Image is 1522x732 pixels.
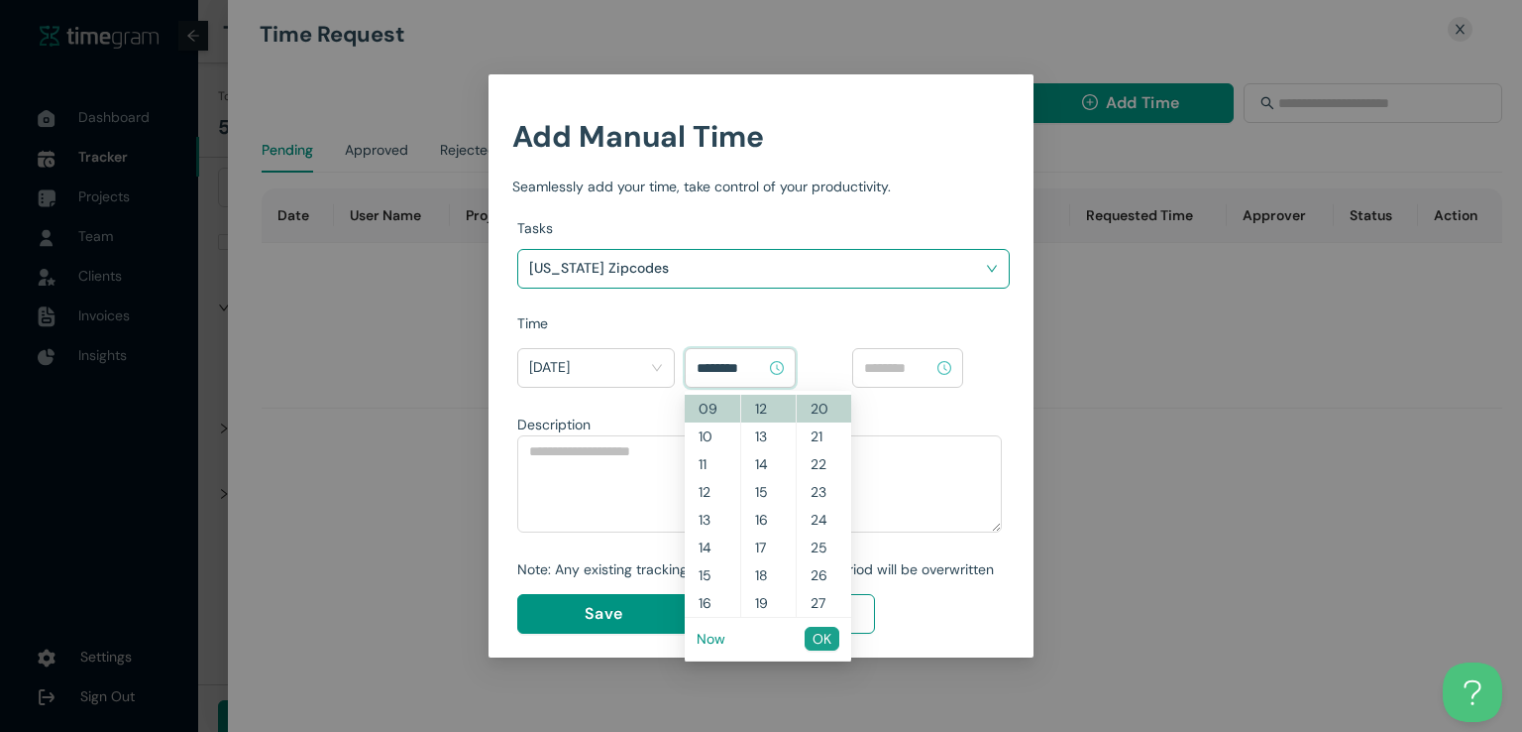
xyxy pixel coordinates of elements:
[685,423,740,450] div: 10
[529,253,762,283] h1: [US_STATE] Zipcodes
[697,630,725,648] a: Now
[512,176,1010,197] div: Seamlessly add your time, take control of your productivity.
[685,395,740,423] div: 09
[685,589,740,617] div: 16
[685,534,740,561] div: 14
[741,534,796,561] div: 17
[797,561,851,589] div: 26
[529,352,663,384] span: Today
[797,423,851,450] div: 21
[517,312,1010,334] div: Time
[797,450,851,478] div: 22
[741,450,796,478] div: 14
[741,589,796,617] div: 19
[685,478,740,506] div: 12
[512,113,1010,160] h1: Add Manual Time
[741,478,796,506] div: 15
[517,558,1002,580] div: Note: Any existing tracking data for the selected period will be overwritten
[685,506,740,534] div: 13
[741,561,796,589] div: 18
[685,561,740,589] div: 15
[741,423,796,450] div: 13
[797,506,851,534] div: 24
[813,628,831,650] span: OK
[517,217,1010,239] div: Tasks
[797,478,851,506] div: 23
[797,395,851,423] div: 20
[517,414,1002,435] div: Description
[805,627,839,651] button: OK
[741,506,796,534] div: 16
[797,589,851,617] div: 27
[685,450,740,478] div: 11
[1443,663,1502,722] iframe: Toggle Customer Support
[797,534,851,561] div: 25
[585,601,622,626] span: Save
[741,395,796,423] div: 12
[517,594,690,634] button: Save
